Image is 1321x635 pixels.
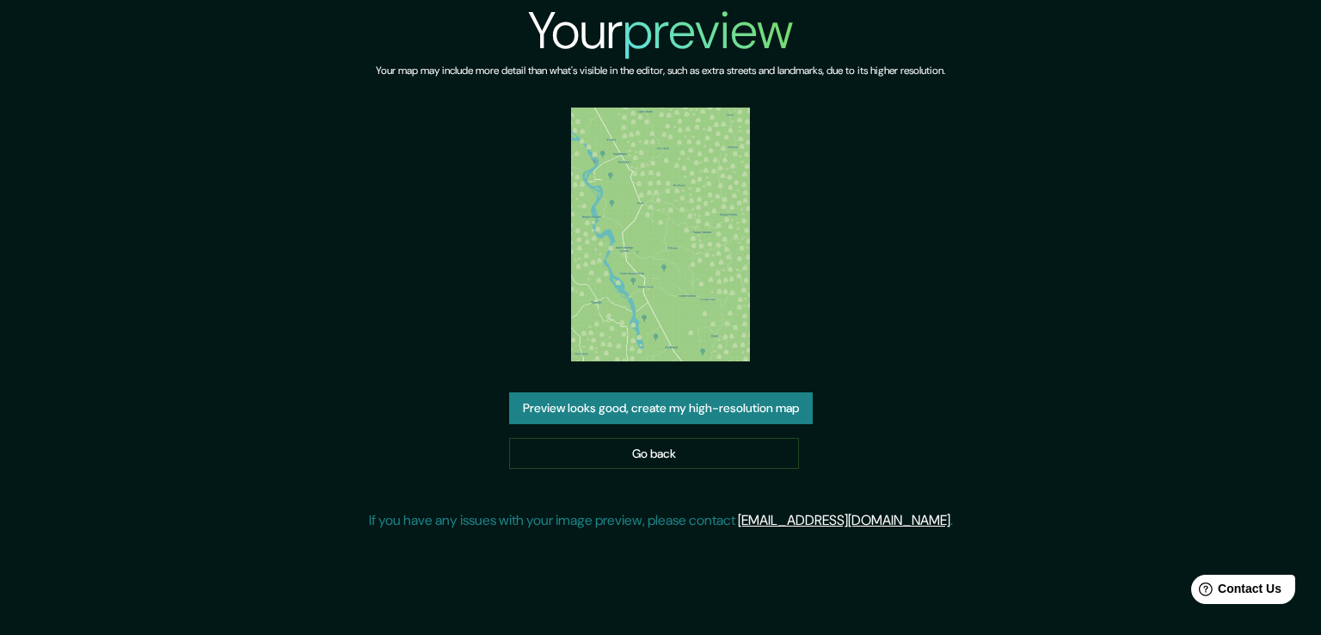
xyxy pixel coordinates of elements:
a: [EMAIL_ADDRESS][DOMAIN_NAME] [738,511,950,529]
a: Go back [509,438,799,470]
h6: Your map may include more detail than what's visible in the editor, such as extra streets and lan... [376,62,945,80]
button: Preview looks good, create my high-resolution map [509,392,813,424]
p: If you have any issues with your image preview, please contact . [369,510,953,531]
iframe: Help widget launcher [1168,568,1302,616]
img: created-map-preview [571,108,751,361]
